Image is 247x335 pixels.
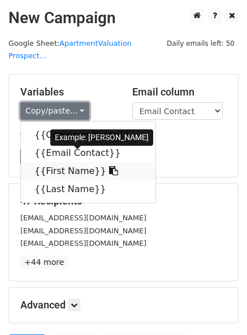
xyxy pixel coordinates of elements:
[20,86,115,98] h5: Variables
[8,39,132,60] small: Google Sheet:
[163,39,239,47] a: Daily emails left: 50
[20,227,146,235] small: [EMAIL_ADDRESS][DOMAIN_NAME]
[163,37,239,50] span: Daily emails left: 50
[8,8,239,28] h2: New Campaign
[50,129,153,146] div: Example: [PERSON_NAME]
[21,144,155,162] a: {{Email Contact}}
[21,162,155,180] a: {{First Name}}
[21,180,155,198] a: {{Last Name}}
[190,281,247,335] iframe: Chat Widget
[21,126,155,144] a: {{Company Name}}
[20,239,146,247] small: [EMAIL_ADDRESS][DOMAIN_NAME]
[20,214,146,222] small: [EMAIL_ADDRESS][DOMAIN_NAME]
[20,255,68,269] a: +44 more
[8,39,132,60] a: ApartmentValuation Prospect...
[20,299,227,311] h5: Advanced
[132,86,227,98] h5: Email column
[20,102,89,120] a: Copy/paste...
